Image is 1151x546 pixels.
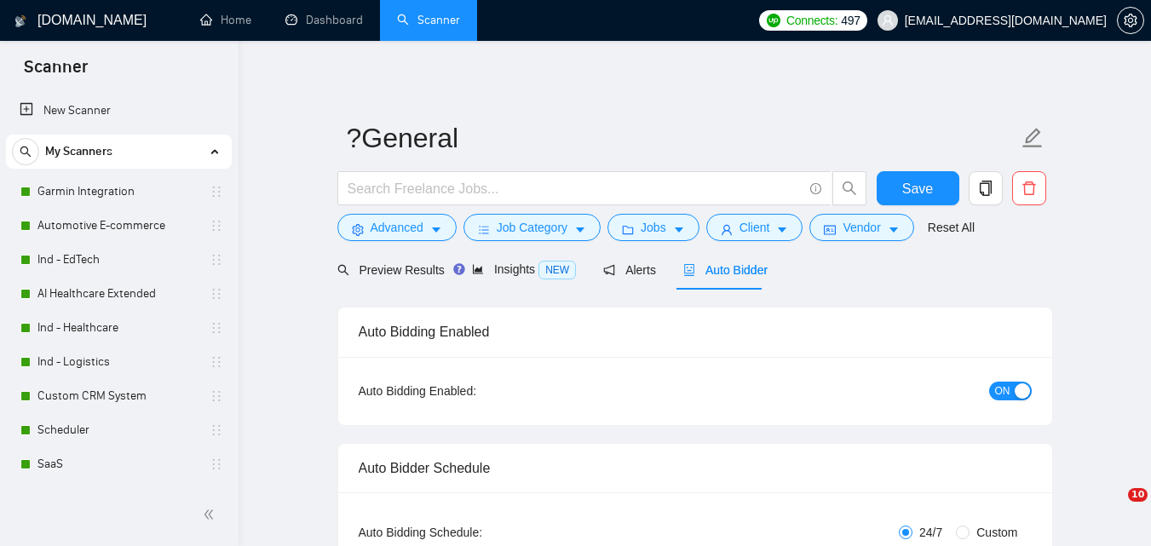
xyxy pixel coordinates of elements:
span: Vendor [843,218,880,237]
span: Client [740,218,770,237]
span: search [833,181,866,196]
span: idcard [824,223,836,236]
span: Save [902,178,933,199]
a: setting [1117,14,1144,27]
a: Ind - EdTech [37,243,199,277]
a: New Scanner [20,94,218,128]
span: notification [603,264,615,276]
span: robot [683,264,695,276]
span: search [337,264,349,276]
span: area-chart [472,263,484,275]
span: caret-down [888,223,900,236]
span: edit [1022,127,1044,149]
a: Ind - Healthcare [37,311,199,345]
span: caret-down [673,223,685,236]
span: holder [210,457,223,471]
a: SaaS [37,447,199,481]
span: 24/7 [912,523,949,542]
span: holder [210,321,223,335]
span: Alerts [603,263,656,277]
span: setting [352,223,364,236]
a: Ind - E-commerce [37,481,199,515]
span: ON [995,382,1010,400]
div: Tooltip anchor [452,262,467,277]
span: holder [210,355,223,369]
span: 10 [1128,488,1148,502]
a: dashboardDashboard [285,13,363,27]
div: Auto Bidder Schedule [359,444,1032,492]
span: My Scanners [45,135,112,169]
span: Scanner [10,55,101,90]
a: Automotive E-commerce [37,209,199,243]
button: search [12,138,39,165]
span: info-circle [810,183,821,194]
img: logo [14,8,26,35]
span: holder [210,219,223,233]
span: NEW [538,261,576,279]
span: user [721,223,733,236]
span: Connects: [786,11,837,30]
span: caret-down [430,223,442,236]
button: search [832,171,866,205]
li: New Scanner [6,94,232,128]
button: idcardVendorcaret-down [809,214,913,241]
span: caret-down [574,223,586,236]
span: double-left [203,506,220,523]
span: Preview Results [337,263,445,277]
a: searchScanner [397,13,460,27]
div: Auto Bidding Enabled [359,307,1032,356]
button: barsJob Categorycaret-down [463,214,601,241]
span: holder [210,185,223,198]
a: AI Healthcare Extended [37,277,199,311]
div: Auto Bidding Enabled: [359,382,583,400]
span: holder [210,389,223,403]
span: folder [622,223,634,236]
a: Custom CRM System [37,379,199,413]
span: Insights [472,262,576,276]
button: setting [1117,7,1144,34]
span: Advanced [371,218,423,237]
button: userClientcaret-down [706,214,803,241]
span: copy [970,181,1002,196]
a: Ind - Logistics [37,345,199,379]
div: Auto Bidding Schedule: [359,523,583,542]
button: Save [877,171,959,205]
a: Reset All [928,218,975,237]
button: copy [969,171,1003,205]
span: holder [210,253,223,267]
span: bars [478,223,490,236]
span: Job Category [497,218,567,237]
span: user [882,14,894,26]
a: Garmin Integration [37,175,199,209]
button: folderJobscaret-down [607,214,699,241]
span: delete [1013,181,1045,196]
span: caret-down [776,223,788,236]
a: Scheduler [37,413,199,447]
iframe: Intercom live chat [1093,488,1134,529]
button: settingAdvancedcaret-down [337,214,457,241]
img: upwork-logo.png [767,14,780,27]
span: 497 [841,11,860,30]
span: Auto Bidder [683,263,768,277]
input: Search Freelance Jobs... [348,178,803,199]
a: homeHome [200,13,251,27]
span: holder [210,287,223,301]
input: Scanner name... [347,117,1018,159]
button: delete [1012,171,1046,205]
span: Custom [970,523,1024,542]
span: search [13,146,38,158]
span: setting [1118,14,1143,27]
span: holder [210,423,223,437]
span: Jobs [641,218,666,237]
